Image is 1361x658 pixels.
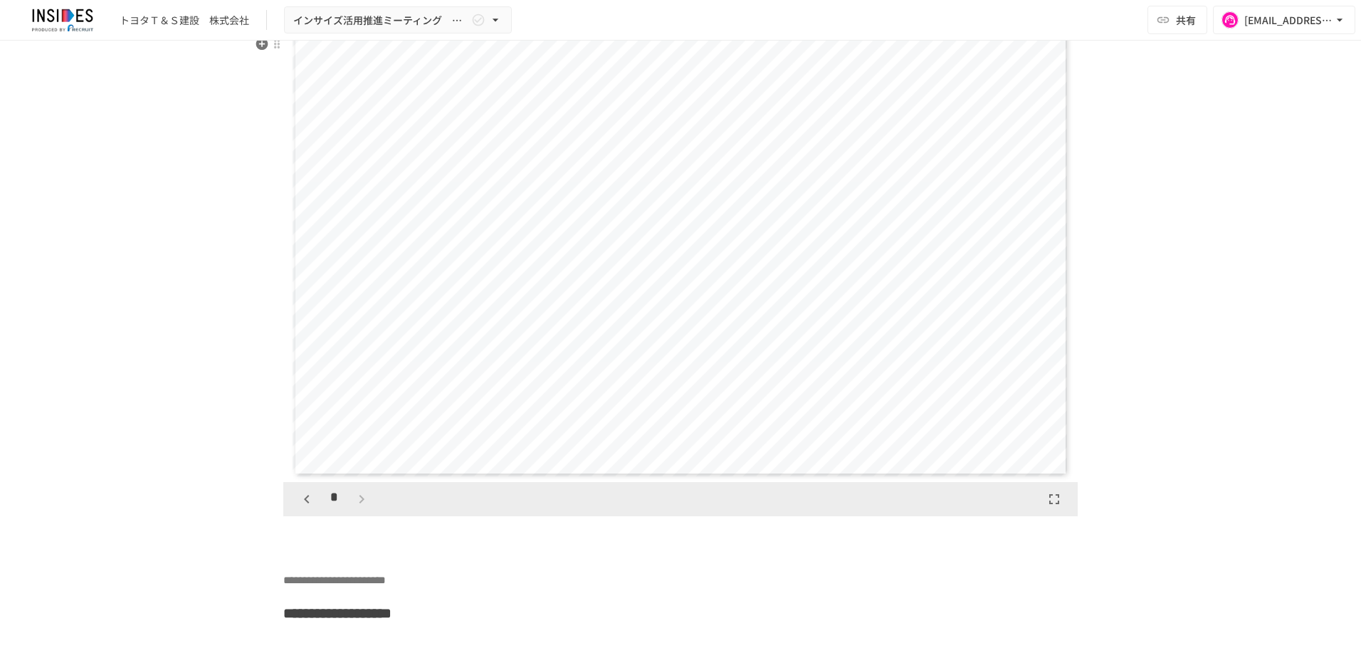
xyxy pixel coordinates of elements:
button: インサイズ活用推進ミーティング ～1回目～ [284,6,512,34]
button: 共有 [1147,6,1207,34]
img: JmGSPSkPjKwBq77AtHmwC7bJguQHJlCRQfAXtnx4WuV [17,9,108,31]
div: [EMAIL_ADDRESS][DOMAIN_NAME] [1244,11,1333,29]
span: インサイズ活用推進ミーティング ～1回目～ [293,11,468,29]
div: トヨタＴ＆Ｓ建設 株式会社 [120,13,249,28]
button: [EMAIL_ADDRESS][DOMAIN_NAME] [1213,6,1355,34]
span: 共有 [1176,12,1196,28]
